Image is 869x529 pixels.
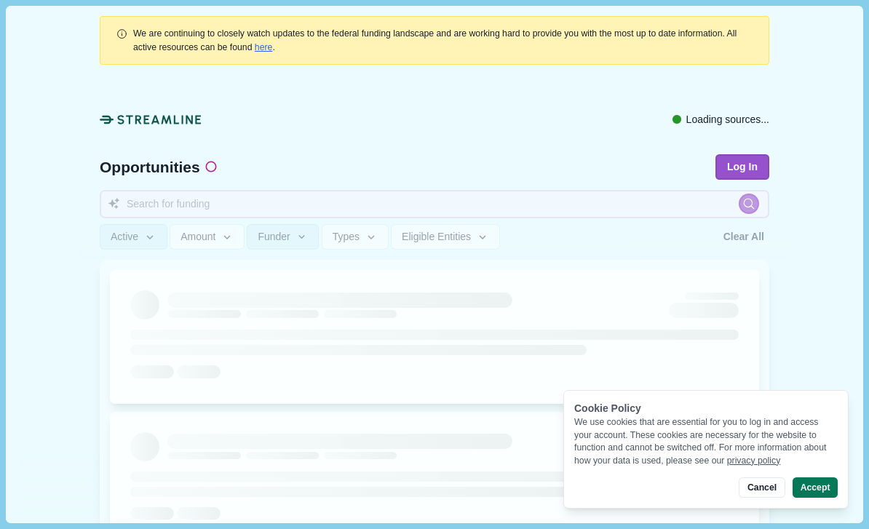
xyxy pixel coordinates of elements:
button: Active [100,224,167,250]
div: . [133,27,753,54]
span: Types [333,231,360,243]
span: Active [111,231,138,243]
span: Loading sources... [686,112,769,127]
span: Funder [258,231,290,243]
button: Cancel [739,477,785,498]
span: We are continuing to closely watch updates to the federal funding landscape and are working hard ... [133,28,737,52]
div: We use cookies that are essential for you to log in and access your account. These cookies are ne... [574,416,838,467]
button: Types [322,224,389,250]
span: Cookie Policy [574,402,641,414]
button: Clear All [718,224,769,250]
button: Accept [793,477,838,498]
button: Log In [715,154,769,180]
span: Amount [180,231,215,243]
span: Opportunities [100,159,200,175]
button: Eligible Entities [391,224,499,250]
input: Search for funding [100,190,769,218]
a: here [255,42,273,52]
button: Funder [247,224,319,250]
span: Eligible Entities [402,231,471,243]
button: Amount [170,224,245,250]
a: privacy policy [727,456,781,466]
